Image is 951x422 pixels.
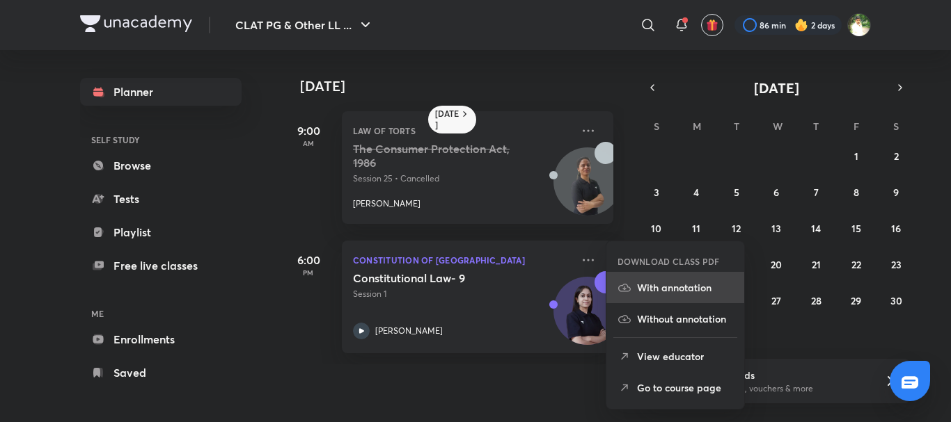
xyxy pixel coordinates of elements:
abbr: August 4, 2025 [693,186,699,199]
button: August 5, 2025 [725,181,748,203]
h6: [DATE] [435,108,459,131]
a: Tests [80,185,242,213]
img: Company Logo [80,15,192,32]
abbr: August 10, 2025 [651,222,661,235]
h5: 6:00 [281,252,336,268]
abbr: August 28, 2025 [811,294,822,307]
abbr: August 11, 2025 [692,222,700,235]
abbr: August 22, 2025 [851,258,861,271]
button: August 23, 2025 [885,253,907,275]
button: August 12, 2025 [725,217,748,239]
p: AM [281,139,336,147]
img: Avatar [554,155,621,222]
button: avatar [701,14,723,36]
a: Planner [80,78,242,106]
abbr: August 2, 2025 [894,149,899,163]
abbr: August 13, 2025 [771,222,781,235]
p: [PERSON_NAME] [353,197,421,210]
abbr: Saturday [893,120,899,133]
abbr: August 21, 2025 [812,258,821,271]
abbr: August 6, 2025 [773,186,779,199]
abbr: August 23, 2025 [891,258,902,271]
h4: [DATE] [300,78,627,95]
abbr: August 15, 2025 [851,222,861,235]
h6: ME [80,302,242,325]
abbr: August 5, 2025 [734,186,739,199]
h6: Refer friends [696,368,867,382]
h5: Constitutional Law- 9 [353,271,526,285]
p: View educator [637,349,733,364]
button: August 4, 2025 [685,181,707,203]
span: [DATE] [754,79,799,97]
h5: 9:00 [281,122,336,139]
button: CLAT PG & Other LL ... [227,11,382,39]
button: August 3, 2025 [645,181,668,203]
p: With annotation [637,280,733,295]
button: August 1, 2025 [845,145,867,167]
abbr: Thursday [813,120,819,133]
button: August 29, 2025 [845,289,867,311]
button: August 27, 2025 [765,289,787,311]
button: August 13, 2025 [765,217,787,239]
abbr: August 3, 2025 [654,186,659,199]
abbr: August 7, 2025 [814,186,819,199]
abbr: August 12, 2025 [732,222,741,235]
p: Session 25 • Cancelled [353,172,572,185]
button: August 7, 2025 [805,181,827,203]
button: August 20, 2025 [765,253,787,275]
p: Win a laptop, vouchers & more [696,382,867,395]
abbr: August 16, 2025 [891,222,901,235]
abbr: August 29, 2025 [851,294,861,307]
button: August 22, 2025 [845,253,867,275]
abbr: August 1, 2025 [854,149,858,163]
h6: DOWNLOAD CLASS PDF [618,255,720,268]
abbr: August 8, 2025 [854,186,859,199]
p: Without annotation [637,311,733,326]
abbr: Tuesday [734,120,739,133]
button: August 15, 2025 [845,217,867,239]
p: Law of Torts [353,122,572,139]
button: August 10, 2025 [645,217,668,239]
p: Constitution of [GEOGRAPHIC_DATA] [353,252,572,268]
img: avatar [706,19,718,31]
button: August 6, 2025 [765,181,787,203]
a: Enrollments [80,325,242,353]
abbr: Sunday [654,120,659,133]
a: Saved [80,359,242,387]
abbr: August 14, 2025 [811,222,821,235]
a: Playlist [80,218,242,246]
button: [DATE] [662,78,890,97]
abbr: Monday [693,120,701,133]
abbr: August 30, 2025 [890,294,902,307]
img: Harshal Jadhao [847,13,871,37]
button: August 14, 2025 [805,217,827,239]
a: Company Logo [80,15,192,35]
p: Session 1 [353,288,572,300]
p: [PERSON_NAME] [375,325,443,337]
button: August 8, 2025 [845,181,867,203]
p: Go to course page [637,380,733,395]
button: August 28, 2025 [805,289,827,311]
button: August 2, 2025 [885,145,907,167]
a: Free live classes [80,252,242,279]
abbr: Friday [854,120,859,133]
h6: SELF STUDY [80,128,242,152]
abbr: August 27, 2025 [771,294,781,307]
button: August 11, 2025 [685,217,707,239]
img: Avatar [554,284,621,351]
abbr: August 20, 2025 [771,258,782,271]
img: streak [794,18,808,32]
p: PM [281,268,336,277]
h5: The Consumer Protection Act, 1986 [353,142,526,170]
button: August 16, 2025 [885,217,907,239]
abbr: Wednesday [773,120,783,133]
button: August 30, 2025 [885,289,907,311]
abbr: August 9, 2025 [893,186,899,199]
button: August 21, 2025 [805,253,827,275]
button: August 9, 2025 [885,181,907,203]
a: Browse [80,152,242,179]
